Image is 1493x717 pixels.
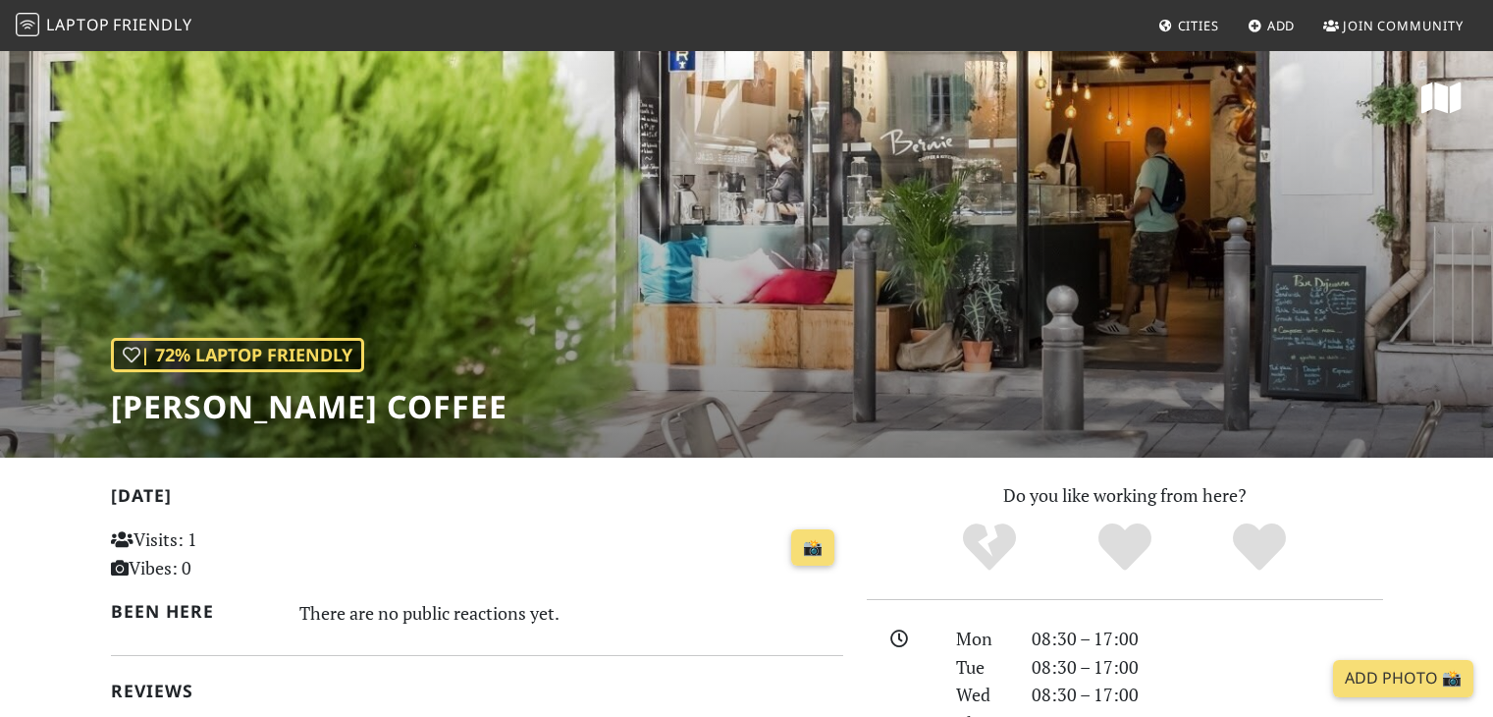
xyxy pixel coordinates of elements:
span: Cities [1178,17,1219,34]
a: Cities [1150,8,1227,43]
div: 08:30 – 17:00 [1020,653,1395,682]
div: 08:30 – 17:00 [1020,681,1395,709]
div: | 72% Laptop Friendly [111,338,364,372]
span: Laptop [46,14,110,35]
a: 📸 [791,529,834,567]
h2: [DATE] [111,485,843,514]
a: Add [1240,8,1304,43]
div: 08:30 – 17:00 [1020,625,1395,653]
img: LaptopFriendly [16,13,39,36]
p: Visits: 1 Vibes: 0 [111,525,340,582]
div: No [922,521,1057,575]
span: Add [1267,17,1296,34]
div: Wed [944,681,1019,709]
span: Join Community [1343,17,1464,34]
a: LaptopFriendly LaptopFriendly [16,9,192,43]
h2: Reviews [111,681,843,701]
a: Add Photo 📸 [1333,660,1473,697]
div: Definitely! [1192,521,1327,575]
div: Mon [944,625,1019,653]
span: Friendly [113,14,191,35]
div: Tue [944,653,1019,682]
div: Yes [1057,521,1193,575]
h1: [PERSON_NAME] Coffee [111,388,507,425]
p: Do you like working from here? [867,481,1383,510]
a: Join Community [1315,8,1471,43]
div: There are no public reactions yet. [299,597,843,629]
h2: Been here [111,601,277,622]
